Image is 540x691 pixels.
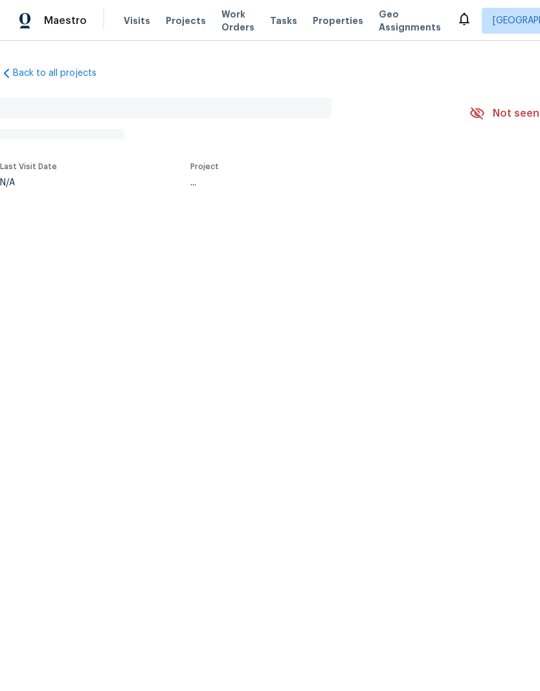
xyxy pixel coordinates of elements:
[190,163,219,170] span: Project
[221,8,254,34] span: Work Orders
[270,16,297,25] span: Tasks
[166,14,206,27] span: Projects
[124,14,150,27] span: Visits
[190,178,439,187] div: ...
[379,8,441,34] span: Geo Assignments
[44,14,87,27] span: Maestro
[313,14,363,27] span: Properties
